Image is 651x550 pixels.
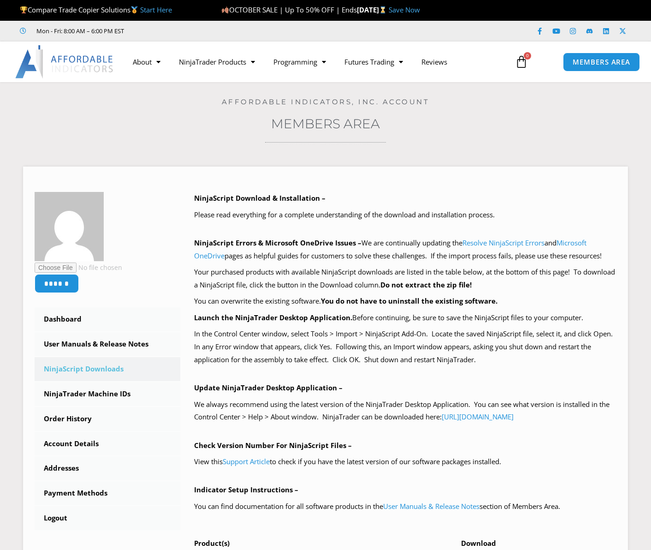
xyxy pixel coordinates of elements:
p: In the Control Center window, select Tools > Import > NinjaScript Add-On. Locate the saved NinjaS... [194,328,617,366]
iframe: Customer reviews powered by Trustpilot [137,26,275,36]
a: Microsoft OneDrive [194,238,586,260]
a: Dashboard [35,307,180,331]
a: Members Area [271,116,380,132]
a: NinjaTrader Machine IDs [35,382,180,406]
strong: [DATE] [357,5,389,14]
p: We always recommend using the latest version of the NinjaTrader Desktop Application. You can see ... [194,398,617,424]
p: View this to check if you have the latest version of our software packages installed. [194,455,617,468]
img: 20ac2bd1026534d63631657e35ddbce35a345c029b203c4d6ca55310246bd37c [35,192,104,261]
a: Reviews [412,51,456,72]
p: You can overwrite the existing software. [194,295,617,308]
a: MEMBERS AREA [563,53,640,72]
span: Product(s) [194,538,230,548]
b: You do not have to uninstall the existing software. [321,296,497,305]
a: Payment Methods [35,481,180,505]
span: Compare Trade Copier Solutions [20,5,172,14]
img: 🥇 [131,6,138,13]
a: Affordable Indicators, Inc. Account [222,97,430,106]
p: Before continuing, be sure to save the NinjaScript files to your computer. [194,311,617,324]
b: NinjaScript Errors & Microsoft OneDrive Issues – [194,238,361,247]
span: MEMBERS AREA [573,59,630,66]
a: Futures Trading [335,51,412,72]
b: Do not extract the zip file! [380,280,472,289]
img: 🏆 [20,6,27,13]
span: Download [461,538,496,548]
a: Order History [35,407,180,431]
a: Addresses [35,456,180,480]
b: Update NinjaTrader Desktop Application – [194,383,343,392]
a: [URL][DOMAIN_NAME] [442,412,514,421]
p: Please read everything for a complete understanding of the download and installation process. [194,209,617,221]
b: Launch the NinjaTrader Desktop Application. [194,313,352,322]
a: Programming [264,51,335,72]
a: About [124,51,170,72]
span: Mon - Fri: 8:00 AM – 6:00 PM EST [34,25,124,36]
nav: Menu [124,51,508,72]
a: Start Here [140,5,172,14]
span: OCTOBER SALE | Up To 50% OFF | Ends [221,5,357,14]
b: Check Version Number For NinjaScript Files – [194,441,352,450]
a: Account Details [35,432,180,456]
img: 🍂 [222,6,229,13]
a: 0 [501,48,542,75]
a: Resolve NinjaScript Errors [462,238,544,247]
img: ⌛ [379,6,386,13]
a: NinjaTrader Products [170,51,264,72]
a: User Manuals & Release Notes [383,502,479,511]
a: Save Now [389,5,420,14]
img: LogoAI | Affordable Indicators – NinjaTrader [15,45,114,78]
b: NinjaScript Download & Installation – [194,193,325,203]
a: User Manuals & Release Notes [35,332,180,356]
p: We are continually updating the and pages as helpful guides for customers to solve these challeng... [194,237,617,263]
a: Support Article [223,457,270,466]
a: Logout [35,506,180,530]
a: NinjaScript Downloads [35,357,180,381]
span: 0 [524,52,531,60]
b: Indicator Setup Instructions – [194,485,298,494]
p: Your purchased products with available NinjaScript downloads are listed in the table below, at th... [194,266,617,292]
nav: Account pages [35,307,180,530]
p: You can find documentation for all software products in the section of Members Area. [194,500,617,513]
